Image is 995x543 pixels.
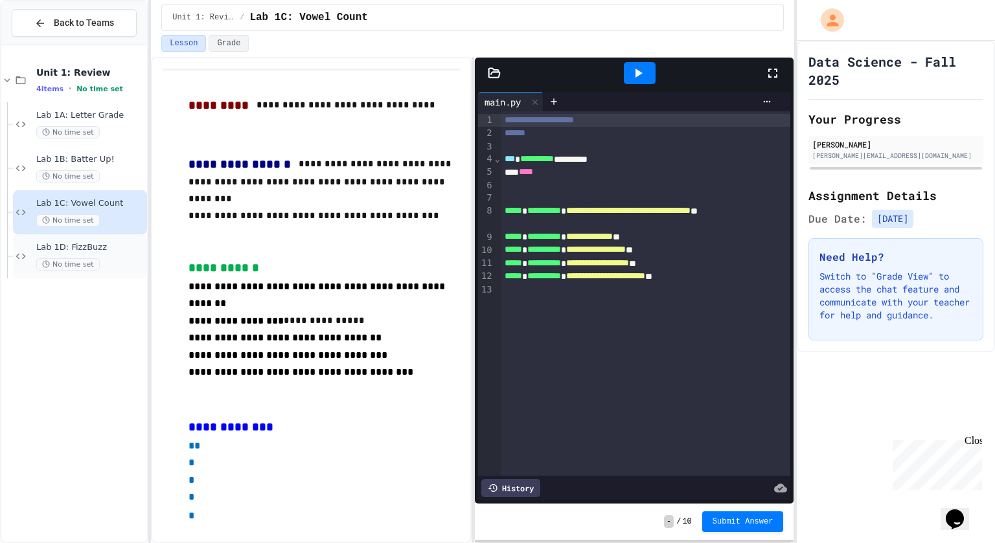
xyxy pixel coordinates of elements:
[478,205,494,231] div: 8
[819,270,972,322] p: Switch to "Grade View" to access the chat feature and communicate with your teacher for help and ...
[240,12,244,23] span: /
[36,126,100,139] span: No time set
[682,516,691,527] span: 10
[478,270,494,283] div: 12
[676,516,681,527] span: /
[872,210,913,228] span: [DATE]
[808,211,867,227] span: Due Date:
[808,52,983,89] h1: Data Science - Fall 2025
[713,516,773,527] span: Submit Answer
[887,435,982,490] iframe: chat widget
[702,511,784,532] button: Submit Answer
[478,114,494,127] div: 1
[478,127,494,140] div: 2
[36,170,100,183] span: No time set
[819,249,972,265] h3: Need Help?
[478,140,494,153] div: 3
[478,179,494,192] div: 6
[249,10,367,25] span: Lab 1C: Vowel Count
[481,479,540,497] div: History
[807,5,847,35] div: My Account
[172,12,234,23] span: Unit 1: Review
[478,166,494,179] div: 5
[36,242,144,253] span: Lab 1D: FizzBuzz
[478,231,494,244] div: 9
[36,214,100,227] span: No time set
[478,283,494,296] div: 13
[478,192,494,205] div: 7
[36,154,144,165] span: Lab 1B: Batter Up!
[36,67,144,78] span: Unit 1: Review
[478,257,494,270] div: 11
[494,153,501,164] span: Fold line
[161,35,206,52] button: Lesson
[209,35,249,52] button: Grade
[12,9,137,37] button: Back to Teams
[478,92,543,111] div: main.py
[36,85,63,93] span: 4 items
[478,153,494,166] div: 4
[5,5,89,82] div: Chat with us now!Close
[812,139,979,150] div: [PERSON_NAME]
[36,198,144,209] span: Lab 1C: Vowel Count
[808,186,983,205] h2: Assignment Details
[69,83,71,94] span: •
[808,110,983,128] h2: Your Progress
[54,16,114,30] span: Back to Teams
[478,244,494,257] div: 10
[478,95,527,109] div: main.py
[812,151,979,161] div: [PERSON_NAME][EMAIL_ADDRESS][DOMAIN_NAME]
[36,258,100,271] span: No time set
[664,515,674,528] span: -
[36,110,144,121] span: Lab 1A: Letter Grade
[941,491,982,530] iframe: chat widget
[76,85,123,93] span: No time set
